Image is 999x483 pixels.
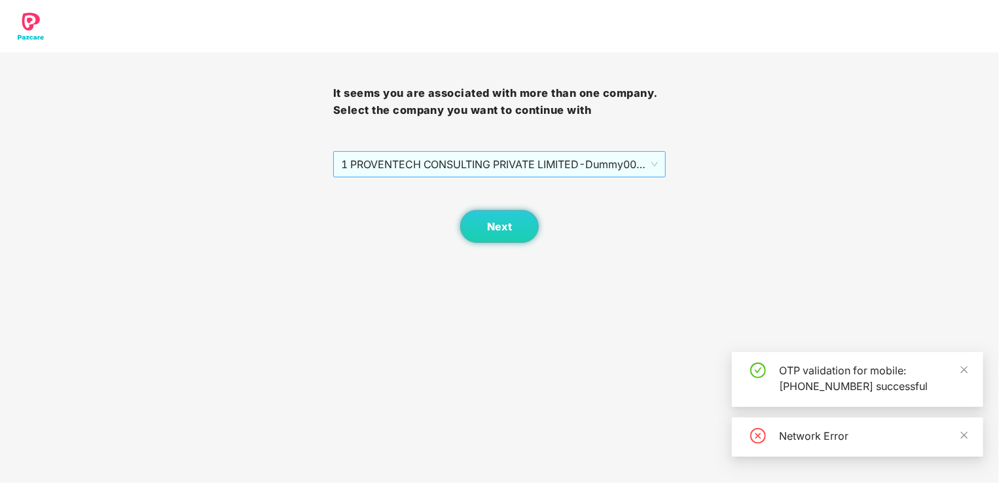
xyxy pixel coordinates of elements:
div: OTP validation for mobile: [PHONE_NUMBER] successful [779,363,968,394]
button: Next [460,210,539,243]
span: close [960,365,969,374]
span: check-circle [750,363,766,378]
span: Next [487,221,512,233]
span: 1 PROVENTECH CONSULTING PRIVATE LIMITED - Dummy001 - ADMIN [341,152,659,177]
div: Network Error [779,428,968,444]
h3: It seems you are associated with more than one company. Select the company you want to continue with [333,85,666,118]
span: close-circle [750,428,766,444]
span: close [960,431,969,440]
